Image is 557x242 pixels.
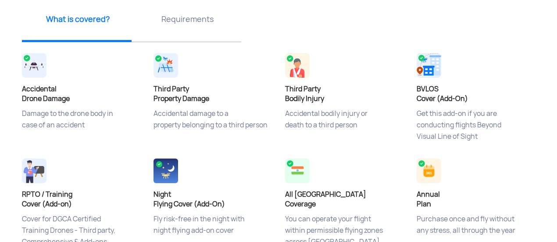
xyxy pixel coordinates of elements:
[417,190,535,209] h4: Annual Plan
[22,190,140,209] h4: RPTO / Training Cover (Add-on)
[417,84,535,104] h4: BVLOS Cover (Add-On)
[22,84,140,104] h4: Accidental Drone Damage
[136,14,239,25] p: Requirements
[22,108,140,152] p: Damage to the drone body in case of an accident
[154,108,272,152] p: Accidental damage to a property belonging to a third person
[26,14,129,25] p: What is covered?
[154,84,272,104] h4: Third Party Property Damage
[285,190,403,209] h4: All [GEOGRAPHIC_DATA] Coverage
[285,108,403,152] p: Accidental bodily injury or death to a third person
[154,190,272,209] h4: Night Flying Cover (Add-On)
[417,108,535,152] p: Get this add-on if you are conducting flights Beyond Visual Line of Sight
[285,84,403,104] h4: Third Party Bodily Injury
